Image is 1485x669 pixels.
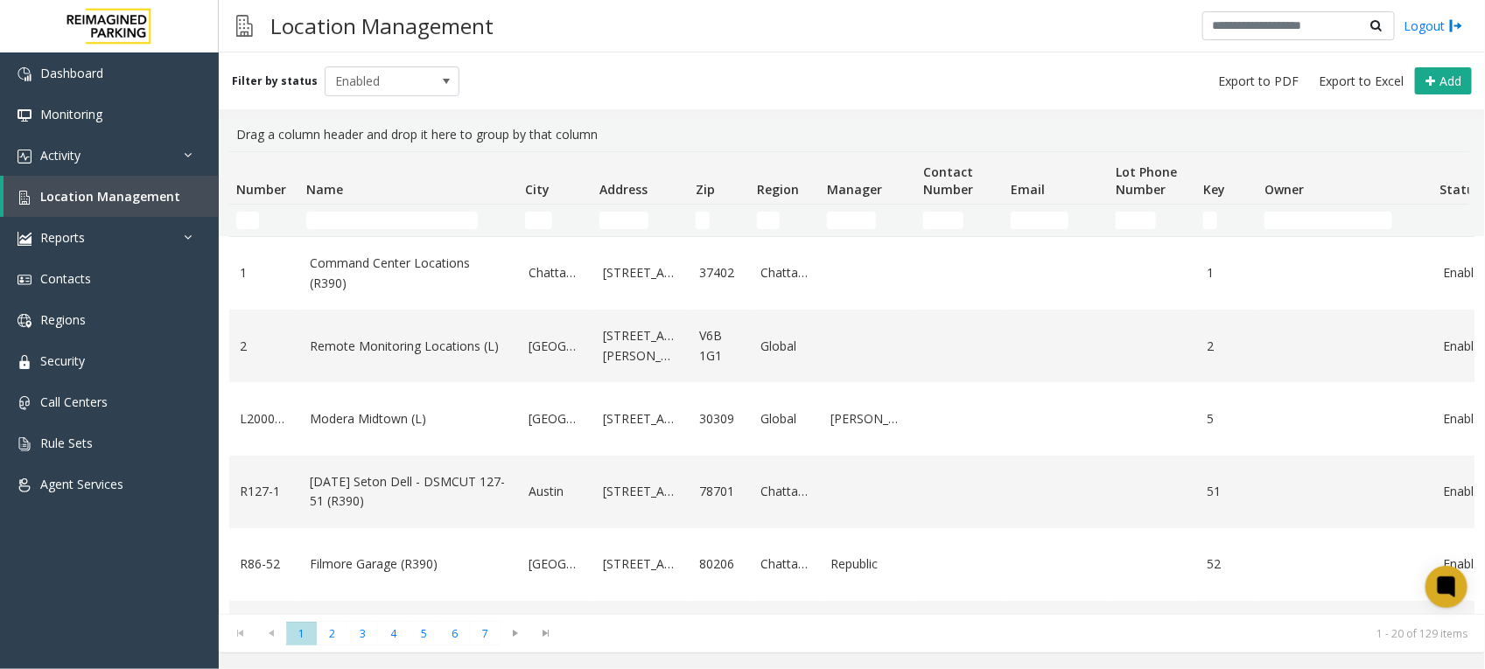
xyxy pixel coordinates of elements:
img: 'icon' [18,108,32,122]
a: 37402 [699,263,739,282]
input: Address Filter [599,212,648,229]
a: 80206 [699,554,739,574]
a: Enabled [1443,409,1483,429]
button: Export to Excel [1312,69,1411,94]
a: 51 [1207,482,1247,501]
a: Chattanooga [760,263,809,282]
input: Zip Filter [696,212,710,229]
td: City Filter [518,205,592,236]
a: L20000500 [240,409,289,429]
span: Address [599,181,648,198]
a: R127-1 [240,482,289,501]
a: Chattanooga [760,554,809,574]
td: Address Filter [592,205,689,236]
span: Region [757,181,799,198]
img: 'icon' [18,314,32,328]
label: Filter by status [232,73,318,89]
a: 78701 [699,482,739,501]
img: 'icon' [18,478,32,492]
input: Region Filter [757,212,780,229]
a: Location Management [4,176,219,217]
span: Page 1 [286,622,317,645]
h3: Location Management [262,4,502,47]
span: Activity [40,147,81,164]
a: 52 [1207,554,1247,574]
a: Remote Monitoring Locations (L) [310,337,508,356]
td: Name Filter [299,205,518,236]
img: 'icon' [18,437,32,451]
a: [STREET_ADDRESS] [603,554,678,574]
span: Reports [40,229,85,246]
a: Austin [529,482,582,501]
a: Chattanooga [529,263,582,282]
span: Go to the last page [531,622,562,646]
span: Zip [696,181,715,198]
a: R86-52 [240,554,289,574]
span: Page 2 [317,622,347,645]
span: Security [40,352,85,369]
a: 1 [1207,263,1247,282]
a: [STREET_ADDRESS] [603,482,678,501]
a: [GEOGRAPHIC_DATA] [529,337,582,356]
a: Republic [830,554,906,574]
span: Key [1203,181,1225,198]
img: logout [1449,17,1463,35]
input: Contact Number Filter [923,212,963,229]
span: Number [236,181,286,198]
input: Manager Filter [827,212,876,229]
a: [STREET_ADDRESS] [603,263,678,282]
span: Owner [1264,181,1304,198]
a: 2 [1207,337,1247,356]
a: 5 [1207,409,1247,429]
a: Global [760,337,809,356]
td: Lot Phone Number Filter [1109,205,1196,236]
td: Contact Number Filter [916,205,1004,236]
td: Region Filter [750,205,820,236]
span: Manager [827,181,882,198]
a: [GEOGRAPHIC_DATA] [529,409,582,429]
a: [STREET_ADDRESS][PERSON_NAME] [603,326,678,366]
input: Name Filter [306,212,478,229]
a: Enabled [1443,263,1483,282]
a: [GEOGRAPHIC_DATA] [529,554,582,574]
span: Call Centers [40,394,108,410]
span: Dashboard [40,65,103,81]
input: Owner Filter [1264,212,1392,229]
span: Add [1439,73,1461,89]
a: [PERSON_NAME] [830,409,906,429]
button: Add [1415,67,1472,95]
a: Command Center Locations (R390) [310,254,508,293]
a: Modera Midtown (L) [310,409,508,429]
input: City Filter [525,212,552,229]
span: Enabled [326,67,432,95]
img: 'icon' [18,273,32,287]
span: Regions [40,311,86,328]
span: Go to the last page [535,626,558,640]
input: Key Filter [1203,212,1217,229]
td: Owner Filter [1257,205,1432,236]
span: Contacts [40,270,91,287]
td: Number Filter [229,205,299,236]
span: Contact Number [923,164,973,198]
span: Export to Excel [1319,73,1404,90]
span: Agent Services [40,476,123,492]
span: Page 7 [470,622,501,645]
button: Export to PDF [1211,69,1306,94]
span: Page 5 [409,622,439,645]
a: Enabled [1443,482,1483,501]
a: Logout [1404,17,1463,35]
span: Export to PDF [1218,73,1299,90]
img: 'icon' [18,232,32,246]
span: Rule Sets [40,435,93,451]
a: Global [760,409,809,429]
span: Page 3 [347,622,378,645]
span: Email [1011,181,1045,198]
span: Name [306,181,343,198]
div: Drag a column header and drop it here to group by that column [229,118,1474,151]
a: V6B 1G1 [699,326,739,366]
kendo-pager-info: 1 - 20 of 129 items [572,626,1467,641]
a: 2 [240,337,289,356]
span: Lot Phone Number [1116,164,1177,198]
a: Enabled [1443,554,1483,574]
a: Chattanooga [760,482,809,501]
